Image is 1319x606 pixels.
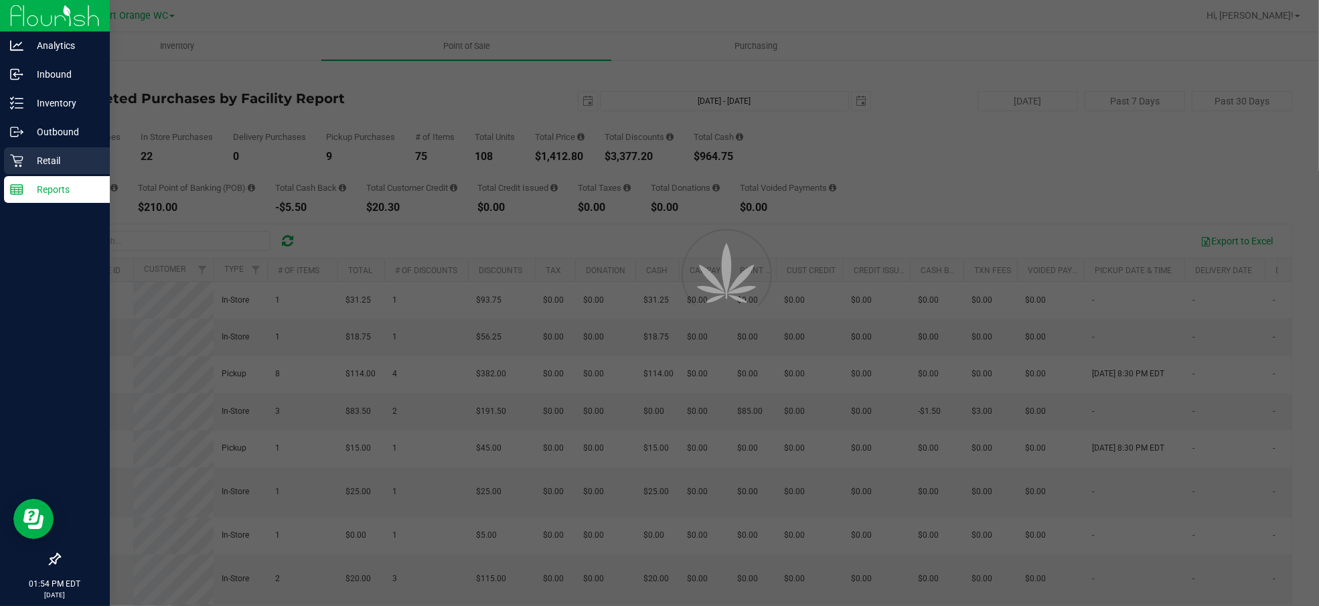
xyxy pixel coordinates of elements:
[10,96,23,110] inline-svg: Inventory
[10,39,23,52] inline-svg: Analytics
[13,499,54,539] iframe: Resource center
[10,125,23,139] inline-svg: Outbound
[6,578,104,590] p: 01:54 PM EDT
[23,153,104,169] p: Retail
[10,68,23,81] inline-svg: Inbound
[23,37,104,54] p: Analytics
[6,590,104,600] p: [DATE]
[23,181,104,198] p: Reports
[23,124,104,140] p: Outbound
[10,154,23,167] inline-svg: Retail
[23,95,104,111] p: Inventory
[10,183,23,196] inline-svg: Reports
[23,66,104,82] p: Inbound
